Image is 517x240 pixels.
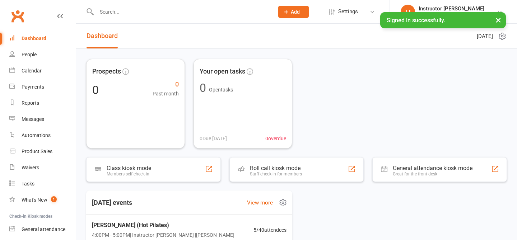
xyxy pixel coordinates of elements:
span: Add [291,9,300,15]
div: Instructor [PERSON_NAME] [419,5,497,12]
div: 0 [200,82,206,94]
a: General attendance kiosk mode [9,221,76,237]
a: View more [247,198,273,207]
a: What's New1 [9,192,76,208]
span: Signed in successfully. [387,17,445,24]
a: Payments [9,79,76,95]
a: Dashboard [87,24,118,48]
div: General attendance kiosk mode [393,165,472,171]
a: Automations [9,127,76,143]
div: Class kiosk mode [107,165,151,171]
span: 0 overdue [265,135,286,142]
div: Tasks [22,181,34,187]
span: [DATE] [477,32,493,41]
div: Members self check-in [107,171,151,177]
div: Harlow Hot Yoga, Pilates and Barre [419,12,497,18]
span: 0 Due [DATE] [200,135,227,142]
a: Calendar [9,63,76,79]
a: Dashboard [9,30,76,47]
div: General attendance [22,226,65,232]
a: Tasks [9,176,76,192]
a: Clubworx [9,7,27,25]
span: 1 [51,196,57,202]
a: People [9,47,76,63]
input: Search... [94,7,269,17]
div: What's New [22,197,47,203]
button: Add [278,6,309,18]
a: Waivers [9,160,76,176]
div: Staff check-in for members [250,171,302,177]
a: Product Sales [9,143,76,160]
div: Automations [22,132,51,138]
div: Great for the front desk [393,171,472,177]
span: 0 [153,79,179,90]
a: Messages [9,111,76,127]
div: 0 [92,84,99,96]
span: 4:00PM - 5:00PM | Instructor [PERSON_NAME] | [PERSON_NAME] [92,231,234,239]
div: Messages [22,116,44,122]
span: Open tasks [209,87,233,93]
div: Dashboard [22,36,46,41]
span: [PERSON_NAME] (Hot Pilates) [92,221,234,230]
span: Settings [338,4,358,20]
div: Payments [22,84,44,90]
div: IJ [401,5,415,19]
div: Waivers [22,165,39,170]
h3: [DATE] events [86,196,138,209]
div: Product Sales [22,149,52,154]
div: Roll call kiosk mode [250,165,302,171]
span: Past month [153,90,179,98]
a: Reports [9,95,76,111]
div: People [22,52,37,57]
span: Your open tasks [200,66,245,77]
div: Calendar [22,68,42,74]
button: × [492,12,505,28]
span: Prospects [92,66,121,77]
span: 5 / 40 attendees [253,226,287,234]
div: Reports [22,100,39,106]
